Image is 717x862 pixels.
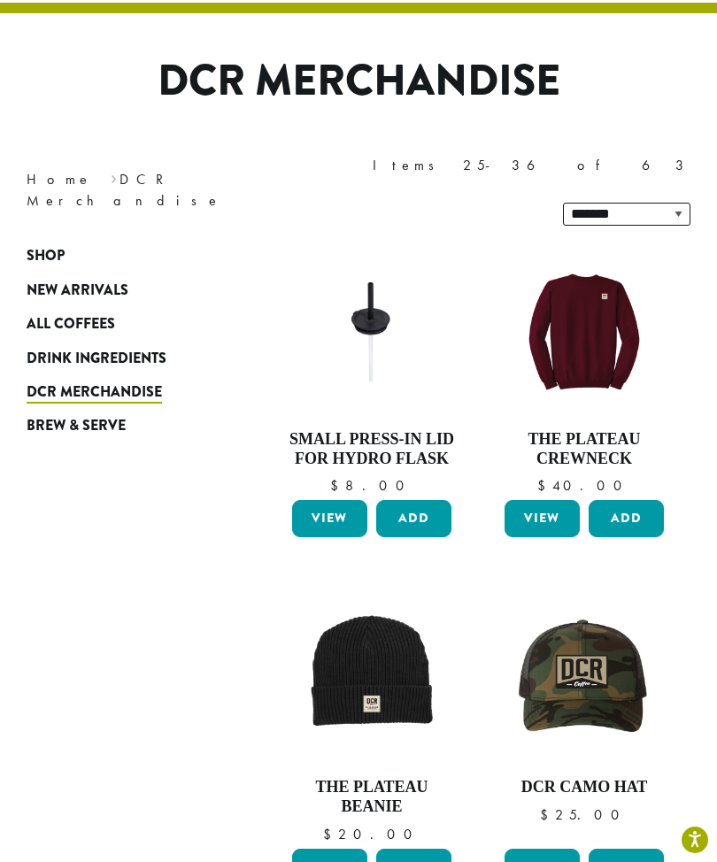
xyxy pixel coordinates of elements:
a: Home [27,170,92,189]
img: Crewneck_Maroon-e1700259237688.png [500,248,668,416]
bdi: 8.00 [330,476,412,495]
a: DCR Merchandise [27,375,212,409]
span: Drink Ingredients [27,348,166,370]
a: The Plateau Beanie $20.00 [288,596,456,841]
bdi: 20.00 [323,825,420,843]
span: $ [540,805,555,824]
div: Items 25-36 of 63 [373,155,690,176]
a: All Coffees [27,307,212,341]
nav: Breadcrumb [27,169,332,212]
h1: DCR Merchandise [13,56,704,107]
h4: The Plateau Beanie [288,778,456,816]
a: View [292,500,367,537]
a: DCR Camo Hat $25.00 [500,596,668,841]
a: View [505,500,580,537]
img: Hydro-Flask-Press-In-Tumbler-Straw-Lid-Small.jpg [288,269,456,395]
button: Add [589,500,664,537]
h4: Small Press-in Lid for Hydro Flask [288,430,456,468]
img: LO3573.01.png [500,596,668,764]
span: › [111,163,117,190]
span: $ [330,476,345,495]
span: $ [323,825,338,843]
bdi: 40.00 [537,476,630,495]
a: Brew & Serve [27,409,212,443]
a: Shop [27,239,212,273]
h4: DCR Camo Hat [500,778,668,797]
span: $ [537,476,552,495]
button: Add [376,500,451,537]
a: The Plateau Crewneck $40.00 [500,248,668,493]
span: DCR Merchandise [27,381,162,404]
span: All Coffees [27,313,115,335]
img: Beanie_Black-e1700260431294.png [288,596,456,764]
span: Brew & Serve [27,415,126,437]
h4: The Plateau Crewneck [500,430,668,468]
span: New Arrivals [27,280,128,302]
bdi: 25.00 [540,805,628,824]
a: Small Press-in Lid for Hydro Flask $8.00 [288,248,456,493]
span: Shop [27,245,65,267]
a: New Arrivals [27,273,212,307]
a: Drink Ingredients [27,341,212,374]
